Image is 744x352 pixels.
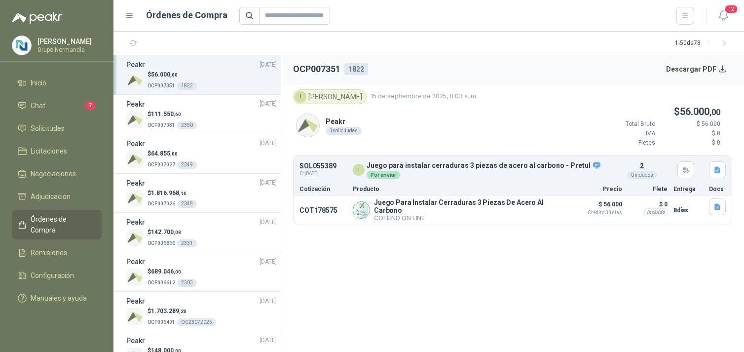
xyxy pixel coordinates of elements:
[353,186,567,192] p: Producto
[596,129,655,138] p: IVA
[353,164,365,176] div: I
[126,256,277,287] a: Peakr[DATE] Company Logo$689.046,00OCP0066122303
[151,190,186,196] span: 1.816.968
[126,190,144,207] img: Company Logo
[12,96,102,115] a: Chat7
[293,62,340,76] h2: OCP007351
[148,162,175,167] span: OCP007027
[148,189,197,198] p: $
[596,138,655,148] p: Fletes
[12,74,102,92] a: Inicio
[148,280,175,285] span: OCP006612
[724,4,738,14] span: 12
[37,47,99,53] p: Grupo Normandía
[673,204,703,216] p: 8 días
[573,186,622,192] p: Precio
[151,150,178,157] span: 64.855
[297,114,319,137] img: Company Logo
[299,162,336,170] p: SOL055389
[170,151,178,156] span: ,00
[126,217,145,228] h3: Peakr
[148,240,175,246] span: OCP006866
[714,7,732,25] button: 12
[371,92,478,101] span: 15 de septiembre de 2025, 8:03 a. m.
[367,171,400,179] div: Por enviar
[260,336,277,345] span: [DATE]
[126,151,144,168] img: Company Logo
[177,318,216,326] div: OC23072025
[299,186,347,192] p: Cotización
[148,83,175,88] span: OCP007351
[260,178,277,188] span: [DATE]
[596,119,655,129] p: Total Bruto
[12,119,102,138] a: Solicitudes
[675,36,732,51] div: 1 - 50 de 78
[126,59,277,90] a: Peakr[DATE] Company Logo$56.000,00OCP0073511822
[260,60,277,70] span: [DATE]
[12,36,31,55] img: Company Logo
[31,191,71,202] span: Adjudicación
[31,247,67,258] span: Remisiones
[177,82,197,90] div: 1822
[151,308,186,314] span: 1.703.289
[709,108,720,117] span: ,00
[85,102,96,110] span: 7
[367,161,601,170] p: Juego para instalar cerraduras 3 piezas de acero al carbono - Pretul
[640,160,644,171] p: 2
[709,186,726,192] p: Docs
[31,100,45,111] span: Chat
[126,296,277,327] a: Peakr[DATE] Company Logo$1.703.289,20OCP006491OC23072025
[148,319,175,325] span: OCP006491
[126,296,145,307] h3: Peakr
[148,201,175,206] span: OCP007026
[680,106,720,117] span: 56.000
[174,112,181,117] span: ,60
[151,111,181,117] span: 111.550
[628,198,668,210] p: $ 0
[260,218,277,227] span: [DATE]
[627,171,657,179] div: Unidades
[12,187,102,206] a: Adjudicación
[673,186,703,192] p: Entrega
[344,63,368,75] div: 1822
[260,99,277,109] span: [DATE]
[126,308,144,325] img: Company Logo
[661,59,733,79] button: Descargar PDF
[148,70,197,79] p: $
[573,198,622,215] p: $ 56.000
[179,309,186,314] span: ,20
[126,229,144,246] img: Company Logo
[31,78,46,88] span: Inicio
[12,12,62,24] img: Logo peakr
[353,202,370,218] img: Company Logo
[148,267,197,276] p: $
[177,121,197,129] div: 2350
[126,256,145,267] h3: Peakr
[126,217,277,248] a: Peakr[DATE] Company Logo$142.700,08OCP0068662331
[628,186,668,192] p: Flete
[151,71,178,78] span: 56.000
[573,210,622,215] span: Crédito 30 días
[31,214,92,235] span: Órdenes de Compra
[126,138,277,169] a: Peakr[DATE] Company Logo$64.855,00OCP0070272349
[126,111,144,128] img: Company Logo
[326,127,362,135] div: 1 solicitudes
[260,139,277,148] span: [DATE]
[148,228,197,237] p: $
[299,170,336,178] span: C: [DATE]
[596,104,720,119] p: $
[177,161,197,169] div: 2349
[174,230,181,235] span: ,08
[151,229,181,235] span: 142.700
[326,116,362,127] p: Peakr
[126,138,145,149] h3: Peakr
[126,72,144,89] img: Company Logo
[37,38,99,45] p: [PERSON_NAME]
[177,200,197,208] div: 2348
[12,210,102,239] a: Órdenes de Compra
[374,214,567,222] p: COFEIND ON LINE
[126,178,277,209] a: Peakr[DATE] Company Logo$1.816.968,16OCP0070262348
[126,59,145,70] h3: Peakr
[31,123,65,134] span: Solicitudes
[31,146,67,156] span: Licitaciones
